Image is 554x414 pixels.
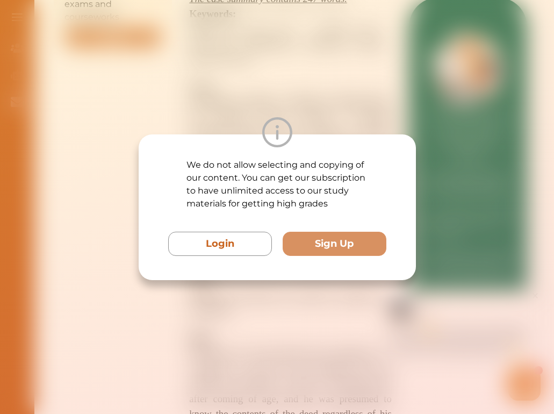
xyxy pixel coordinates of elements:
[238,78,247,87] i: 1
[186,159,368,210] p: We do not allow selecting and copying of our content. You can get our subscription to have unlimi...
[168,232,272,256] button: Login
[121,18,133,28] div: Nini
[128,37,138,47] span: 👋
[283,232,386,256] button: Sign Up
[94,11,114,31] img: Nini
[94,37,236,68] p: Hey there If you have any questions, I'm here to help! Just text back 'Hi' and choose from the fo...
[214,58,224,68] span: 🌟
